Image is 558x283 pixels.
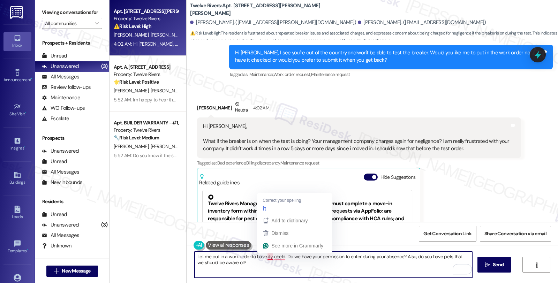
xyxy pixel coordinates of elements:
div: [PERSON_NAME]. ([EMAIL_ADDRESS][DOMAIN_NAME]) [358,19,486,26]
div: Hi [PERSON_NAME], I see you're out of the country and won't be able to test the breaker. Would yo... [235,49,542,64]
span: Get Conversation Link [423,230,472,237]
div: (3) [99,220,110,230]
strong: 🔧 Risk Level: Medium [114,135,159,141]
strong: ⚠️ Risk Level: High [190,30,220,36]
div: All Messages [42,168,79,176]
div: Property: Twelve Rivers [114,71,178,78]
b: Twelve Rivers: Apt. [STREET_ADDRESS][PERSON_NAME][PERSON_NAME] [190,2,330,17]
div: Apt. A, [STREET_ADDRESS] [114,63,178,71]
i:  [485,262,490,268]
div: Unknown [42,242,71,250]
div: Apt. [STREET_ADDRESS][PERSON_NAME][PERSON_NAME] [114,8,178,15]
strong: ⚠️ Risk Level: High [114,23,151,29]
div: Unanswered [42,63,79,70]
span: [PERSON_NAME] [PERSON_NAME] [151,87,224,94]
i:  [534,262,539,268]
div: Maintenance [42,94,80,101]
span: Maintenance request [311,71,350,77]
span: • [25,110,26,115]
div: Related guidelines [199,174,240,186]
label: Viewing conversations for [42,7,102,18]
div: Hi [PERSON_NAME], What if the breaker is on when the test is doing? Your management company charg... [203,123,510,153]
button: Get Conversation Link [419,226,476,242]
div: Review follow-ups [42,84,91,91]
a: Buildings [3,169,31,188]
span: Maintenance , [249,71,273,77]
input: All communities [45,18,91,29]
span: Billing discrepancy , [246,160,280,166]
a: Insights • [3,135,31,154]
button: New Message [46,266,98,277]
a: Inbox [3,32,31,51]
div: Property: Twelve Rivers [114,127,178,134]
span: [PERSON_NAME] [114,143,151,150]
span: • [27,247,28,252]
a: Site Visit • [3,101,31,120]
div: Tagged as: [197,158,521,168]
span: Bad experience , [217,160,246,166]
span: [PERSON_NAME] [151,143,186,150]
i:  [95,21,99,26]
div: 4:02 AM [251,104,269,112]
div: Tagged as: [229,69,553,79]
div: Twelve Rivers Management - Austin Market: Tenants must complete a move-in inventory form within 4... [208,194,407,237]
div: Escalate [42,115,69,122]
strong: 🌟 Risk Level: Positive [114,79,159,85]
a: Templates • [3,238,31,257]
div: Prospects + Residents [35,39,109,47]
img: ResiDesk Logo [10,6,24,19]
div: Neutral [234,100,250,115]
div: All Messages [42,73,79,81]
div: 5:52 AM: Do you know if the sprinklers turn on at all right now, even manually, or have they stop... [114,152,348,159]
span: : The resident is frustrated about repeated breaker issues and associated charges, and expresses ... [190,30,558,45]
span: [PERSON_NAME] [151,32,186,38]
span: Send [493,261,504,268]
span: Share Conversation via email [484,230,546,237]
a: Leads [3,204,31,222]
span: Work order request , [273,71,311,77]
span: • [31,76,32,81]
div: [PERSON_NAME]. ([EMAIL_ADDRESS][PERSON_NAME][DOMAIN_NAME]) [190,19,356,26]
button: Share Conversation via email [480,226,551,242]
div: [PERSON_NAME] [197,100,521,117]
div: Apt. BUILDER WARRANTY - #1, BUILDER WARRANTY - [STREET_ADDRESS] [114,119,178,127]
span: [PERSON_NAME] [114,87,151,94]
span: [PERSON_NAME] [114,32,151,38]
div: WO Follow-ups [42,105,85,112]
i:  [54,268,59,274]
span: • [24,145,25,150]
div: Unread [42,52,67,60]
div: Prospects [35,135,109,142]
span: New Message [62,267,90,275]
label: Hide Suggestions [380,174,416,181]
div: (3) [99,61,110,72]
button: Send [477,257,511,273]
span: Maintenance request [280,160,319,166]
textarea: To enrich screen reader interactions, please activate Accessibility in Grammarly extension settings [195,252,472,278]
div: Unread [42,211,67,218]
div: Unanswered [42,147,79,155]
div: Unanswered [42,221,79,229]
div: Unread [42,158,67,165]
div: All Messages [42,232,79,239]
div: New Inbounds [42,179,82,186]
div: Residents [35,198,109,205]
div: Property: Twelve Rivers [114,15,178,22]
